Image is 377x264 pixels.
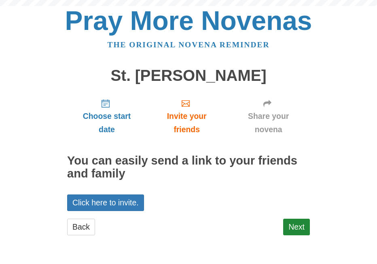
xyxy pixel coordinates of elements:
a: Invite your friends [146,92,227,140]
a: Pray More Novenas [65,6,312,36]
h2: You can easily send a link to your friends and family [67,154,310,180]
a: Back [67,219,95,235]
a: Choose start date [67,92,146,140]
span: Choose start date [75,110,138,136]
a: The original novena reminder [108,40,270,49]
a: Click here to invite. [67,194,144,211]
h1: St. [PERSON_NAME] [67,67,310,84]
a: Next [283,219,310,235]
span: Share your novena [235,110,302,136]
span: Invite your friends [155,110,219,136]
a: Share your novena [227,92,310,140]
